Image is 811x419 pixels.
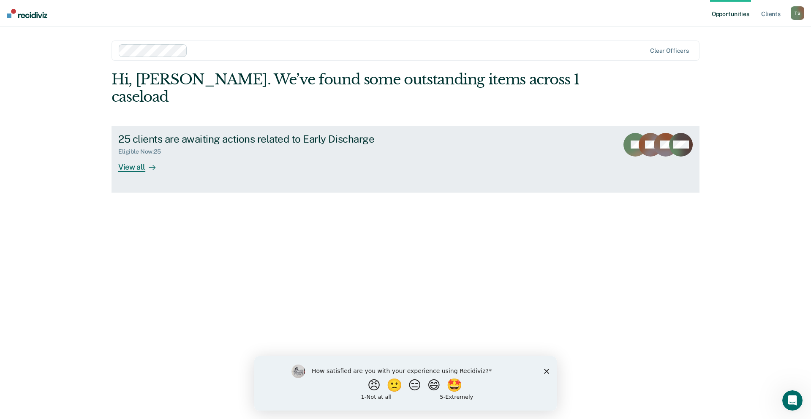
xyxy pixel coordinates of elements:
iframe: Survey by Kim from Recidiviz [254,356,557,411]
a: 25 clients are awaiting actions related to Early DischargeEligible Now:25View all [112,126,699,192]
div: Hi, [PERSON_NAME]. We’ve found some outstanding items across 1 caseload [112,71,582,105]
div: T S [791,6,804,20]
div: View all [118,155,166,172]
iframe: Intercom live chat [782,390,803,411]
img: Recidiviz [7,9,47,18]
div: Eligible Now : 25 [118,148,168,155]
div: 25 clients are awaiting actions related to Early Discharge [118,133,415,145]
button: TS [791,6,804,20]
div: Clear officers [650,47,689,54]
